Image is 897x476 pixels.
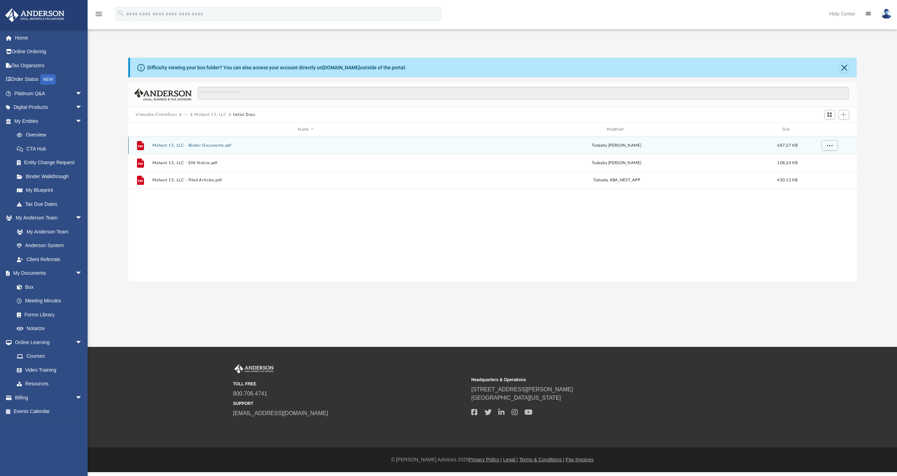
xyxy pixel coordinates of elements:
[10,239,89,253] a: Anderson System
[5,58,93,72] a: Tax Organizers
[10,142,93,156] a: CTA Hub
[152,126,459,133] div: Name
[95,13,103,18] a: menu
[519,457,564,462] a: Terms & Conditions |
[10,156,93,170] a: Entity Change Request
[322,65,360,70] a: [DOMAIN_NAME]
[840,63,849,72] button: Close
[503,457,518,462] a: Legal |
[75,86,89,101] span: arrow_drop_down
[95,10,103,18] i: menu
[233,381,466,387] small: TOLL FREE
[128,136,857,282] div: grid
[469,457,502,462] a: Privacy Policy |
[88,456,897,463] div: © [PERSON_NAME] Advisors 2025
[5,100,93,114] a: Digital Productsarrow_drop_down
[5,391,93,405] a: Billingarrow_drop_down
[117,9,125,17] i: search
[566,457,593,462] a: Pay Invoices
[777,161,797,165] span: 108.24 KB
[152,161,460,165] button: Mahant 15, LLC - EIN Notice.pdf
[147,64,406,71] div: Difficulty viewing your box folder? You can also access your account directly on outside of the p...
[3,8,67,22] img: Anderson Advisors Platinum Portal
[463,160,771,166] div: by [PERSON_NAME]
[5,266,89,280] a: My Documentsarrow_drop_down
[75,335,89,350] span: arrow_drop_down
[10,197,93,211] a: Tax Due Dates
[593,178,604,182] span: today
[10,377,89,391] a: Resources
[5,45,93,59] a: Online Ordering
[233,410,328,416] a: [EMAIL_ADDRESS][DOMAIN_NAME]
[10,322,89,336] a: Notarize
[804,126,854,133] div: id
[777,143,797,147] span: 687.27 KB
[824,110,835,120] button: Switch to Grid View
[5,31,93,45] a: Home
[10,294,89,308] a: Meeting Minutes
[75,266,89,281] span: arrow_drop_down
[471,377,705,383] small: Headquarters & Operations
[152,178,460,182] button: Mahant 15, LLC - Filed Articles.pdf
[75,100,89,115] span: arrow_drop_down
[10,225,86,239] a: My Anderson Team
[5,405,93,419] a: Events Calendar
[184,112,188,118] button: ···
[75,391,89,405] span: arrow_drop_down
[10,128,93,142] a: Overview
[777,178,797,182] span: 420.12 KB
[838,110,849,120] button: Add
[5,86,93,100] a: Platinum Q&Aarrow_drop_down
[10,183,89,197] a: My Blueprint
[592,161,603,165] span: today
[40,74,56,85] div: NEW
[10,363,86,377] a: Video Training
[75,114,89,128] span: arrow_drop_down
[198,87,849,100] input: Search files and folders
[463,142,771,149] div: by [PERSON_NAME]
[136,112,177,118] button: Viewable-ClientDocs
[10,252,89,266] a: Client Referrals
[10,169,93,183] a: Binder Walkthrough
[471,395,561,401] a: [GEOGRAPHIC_DATA][US_STATE]
[10,349,89,363] a: Courses
[10,280,86,294] a: Box
[5,114,93,128] a: My Entitiesarrow_drop_down
[75,211,89,225] span: arrow_drop_down
[5,72,93,87] a: Order StatusNEW
[233,391,267,397] a: 800.706.4741
[233,364,275,373] img: Anderson Advisors Platinum Portal
[152,143,460,148] button: Mahant 15, LLC - Binder Documents.pdf
[233,400,466,407] small: SUPPORT
[773,126,801,133] div: Size
[5,211,89,225] a: My Anderson Teamarrow_drop_down
[592,143,603,147] span: today
[821,140,837,151] button: More options
[194,112,226,118] button: Mahant 15, LLC
[233,112,255,118] button: Initial Docs
[463,177,771,183] div: by ABA_NEST_APP
[471,386,573,392] a: [STREET_ADDRESS][PERSON_NAME]
[131,126,149,133] div: id
[10,308,86,322] a: Forms Library
[881,9,892,19] img: User Pic
[5,335,89,349] a: Online Learningarrow_drop_down
[463,126,770,133] div: Modified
